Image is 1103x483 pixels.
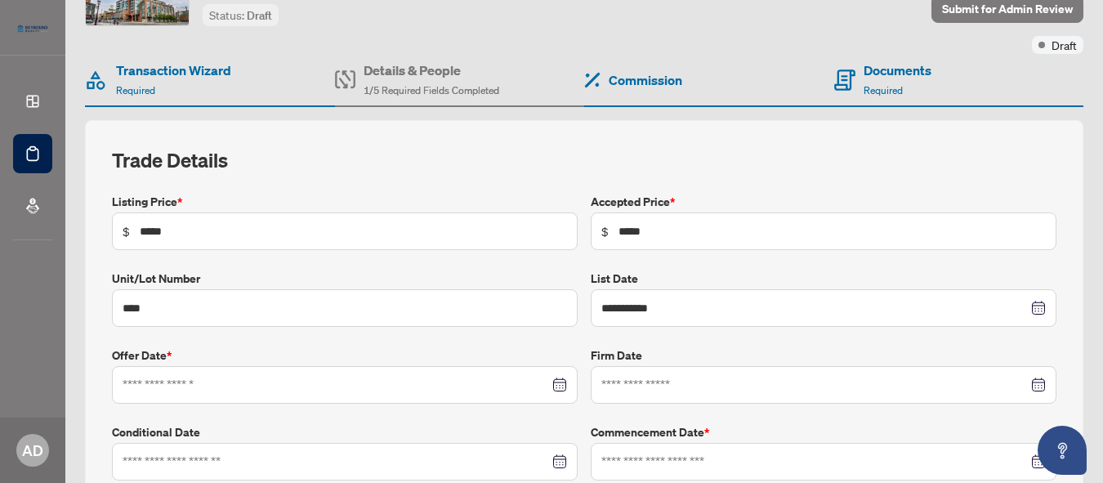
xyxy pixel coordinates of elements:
[116,84,155,96] span: Required
[591,270,1056,288] label: List Date
[864,84,903,96] span: Required
[13,20,52,37] img: logo
[112,423,578,441] label: Conditional Date
[591,193,1056,211] label: Accepted Price
[609,70,682,90] h4: Commission
[364,60,499,80] h4: Details & People
[864,60,931,80] h4: Documents
[364,84,499,96] span: 1/5 Required Fields Completed
[112,193,578,211] label: Listing Price
[591,347,1056,364] label: Firm Date
[247,8,272,23] span: Draft
[601,222,609,240] span: $
[112,347,578,364] label: Offer Date
[22,439,43,462] span: AD
[112,270,578,288] label: Unit/Lot Number
[123,222,130,240] span: $
[1052,36,1077,54] span: Draft
[1038,426,1087,475] button: Open asap
[591,423,1056,441] label: Commencement Date
[112,147,1056,173] h2: Trade Details
[116,60,231,80] h4: Transaction Wizard
[203,4,279,26] div: Status:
